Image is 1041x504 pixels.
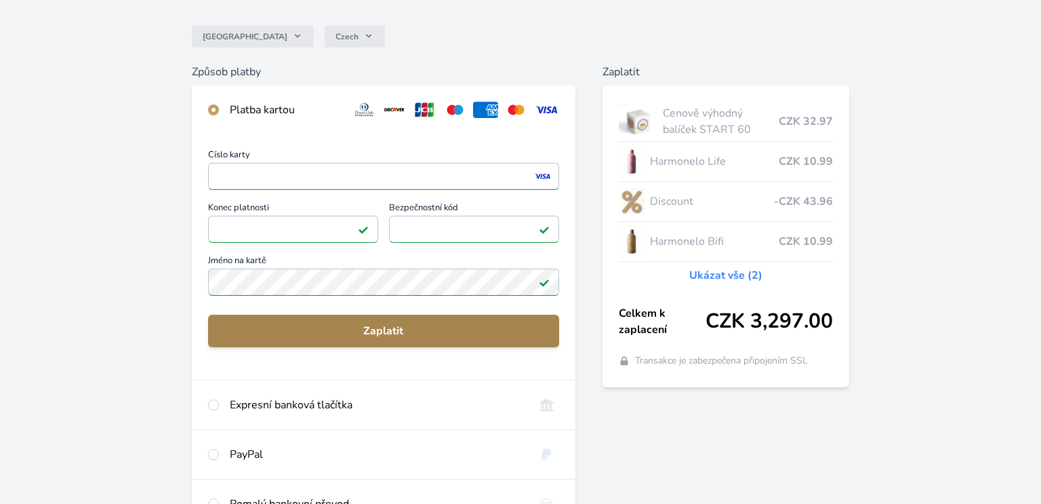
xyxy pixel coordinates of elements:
a: Ukázat vše (2) [689,267,762,284]
img: Platné pole [539,277,550,288]
img: discount-lo.png [619,185,645,218]
div: Platba kartou [230,102,341,118]
span: CZK 10.99 [779,153,833,170]
div: Expresní banková tlačítka [230,397,523,413]
span: Transakce je zabezpečena připojením SSL [635,354,808,368]
h6: Způsob platby [192,64,575,80]
button: [GEOGRAPHIC_DATA] [192,26,314,47]
img: visa.svg [534,102,559,118]
input: Jméno na kartěPlatné pole [208,269,559,296]
span: Bezpečnostní kód [389,203,559,216]
span: CZK 32.97 [779,113,833,130]
img: mc.svg [504,102,529,118]
div: PayPal [230,446,523,463]
h6: Zaplatit [603,64,849,80]
img: diners.svg [352,102,377,118]
span: CZK 3,297.00 [706,309,833,334]
span: Cenově výhodný balíček START 60 [663,105,779,138]
span: Harmonelo Life [650,153,779,170]
button: Czech [325,26,385,47]
span: Konec platnosti [208,203,378,216]
img: Platné pole [539,224,550,235]
span: Jméno na kartě [208,256,559,269]
iframe: Iframe pro bezpečnostní kód [395,220,553,239]
img: discover.svg [382,102,407,118]
span: Zaplatit [219,323,548,339]
img: jcb.svg [412,102,437,118]
span: [GEOGRAPHIC_DATA] [203,31,287,42]
img: paypal.svg [534,446,559,463]
span: -CZK 43.96 [774,193,833,210]
span: Číslo karty [208,151,559,163]
img: CLEAN_LIFE_se_stinem_x-lo.jpg [619,144,645,178]
span: CZK 10.99 [779,233,833,250]
img: visa [533,170,552,182]
img: CLEAN_BIFI_se_stinem_x-lo.jpg [619,225,645,258]
span: Czech [335,31,359,42]
iframe: Iframe pro datum vypršení platnosti [214,220,372,239]
img: onlineBanking_CZ.svg [534,397,559,413]
span: Harmonelo Bifi [650,233,779,250]
img: start.jpg [619,104,657,138]
iframe: Iframe pro číslo karty [214,167,553,186]
img: maestro.svg [443,102,468,118]
button: Zaplatit [208,315,559,347]
span: Discount [650,193,774,210]
img: amex.svg [473,102,498,118]
img: Platné pole [358,224,369,235]
span: Celkem k zaplacení [619,305,706,338]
